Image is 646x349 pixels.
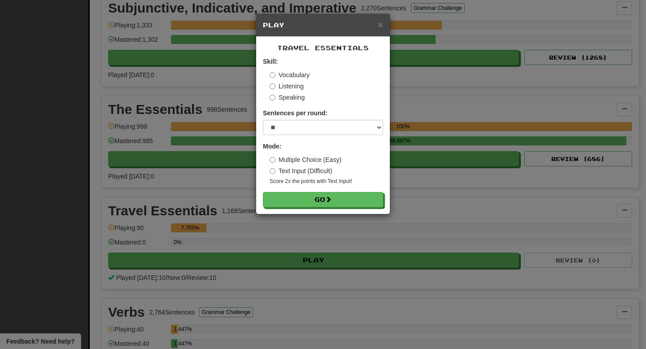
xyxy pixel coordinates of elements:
[270,157,275,163] input: Multiple Choice (Easy)
[263,192,383,207] button: Go
[270,72,275,78] input: Vocabulary
[277,44,369,52] span: Travel Essentials
[270,168,275,174] input: Text Input (Difficult)
[270,70,310,79] label: Vocabulary
[263,109,327,118] label: Sentences per round:
[378,19,383,30] span: ×
[270,93,305,102] label: Speaking
[270,82,304,91] label: Listening
[263,143,281,150] strong: Mode:
[270,155,341,164] label: Multiple Choice (Easy)
[263,21,383,30] h5: Play
[270,83,275,89] input: Listening
[270,178,383,185] small: Score 2x the points with Text Input !
[378,20,383,29] button: Close
[270,95,275,100] input: Speaking
[270,166,332,175] label: Text Input (Difficult)
[263,58,278,65] strong: Skill:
